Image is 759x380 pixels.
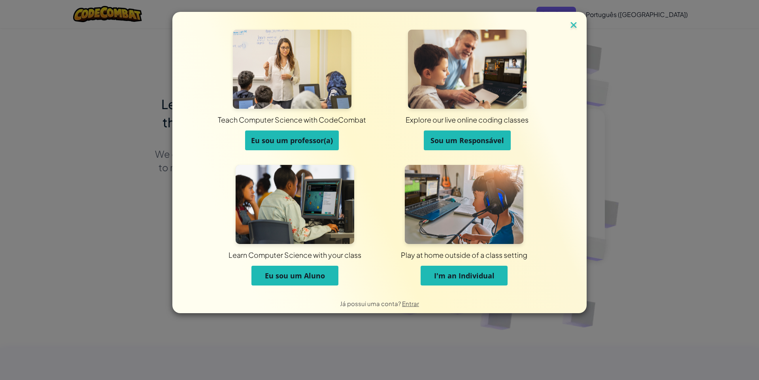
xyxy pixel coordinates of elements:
[245,130,339,150] button: Eu sou um professor(a)
[264,115,670,125] div: Explore our live online coding classes
[251,266,338,285] button: Eu sou um Aluno
[402,300,419,307] a: Entrar
[405,165,523,244] img: For Individuals
[430,136,504,145] span: Sou um Responsável
[340,300,402,307] span: Já possui uma conta?
[265,271,325,280] span: Eu sou um Aluno
[270,250,659,260] div: Play at home outside of a class setting
[568,20,579,32] img: close icon
[408,30,527,109] img: For Parents
[236,165,354,244] img: For Students
[251,136,333,145] span: Eu sou um professor(a)
[233,30,351,109] img: For Educators
[424,130,511,150] button: Sou um Responsável
[421,266,508,285] button: I'm an Individual
[434,271,495,280] span: I'm an Individual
